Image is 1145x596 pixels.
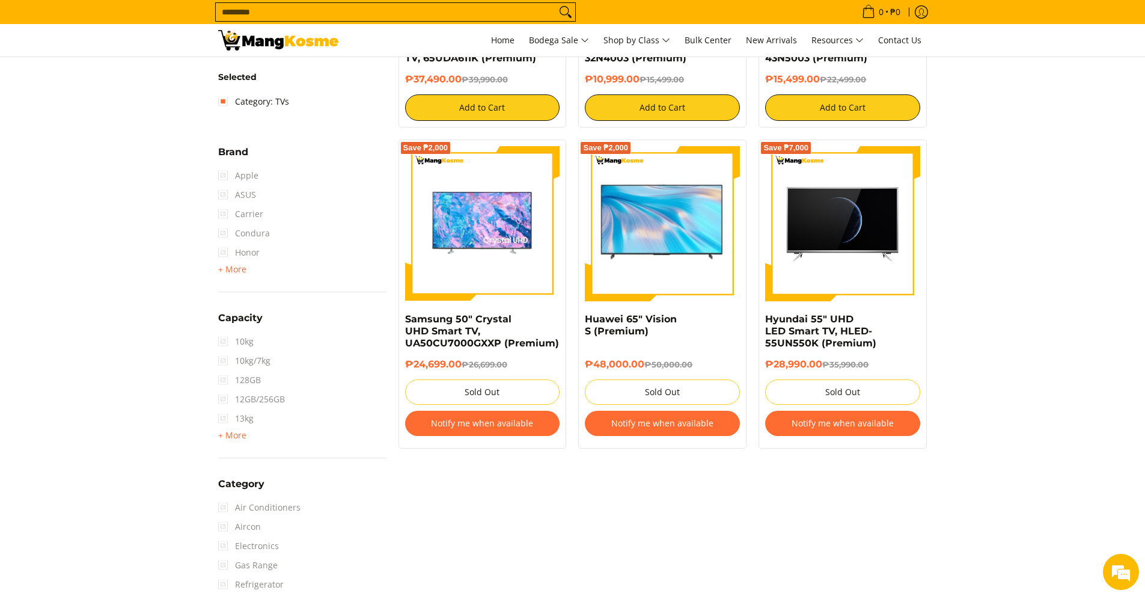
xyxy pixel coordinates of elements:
[585,40,692,64] a: Samsung 32" LED TV, 32N4003 (Premium)
[585,313,677,337] a: Huawei 65" Vision S (Premium)
[765,379,920,405] button: Sold Out
[765,73,920,85] h6: ₱15,499.00
[765,94,920,121] button: Add to Cart
[405,358,560,370] h6: ₱24,699.00
[197,6,226,35] div: Minimize live chat window
[405,40,536,64] a: Hyundai UHD 65" Smart TV, 65UDA611K (Premium)
[405,411,560,436] button: Notify me when available
[523,24,595,57] a: Bodega Sale
[858,5,904,19] span: •
[765,146,920,301] img: hyundai-ultra-hd-smart-tv-65-inch-full-view-mang-kosme
[597,24,676,57] a: Shop by Class
[529,33,589,48] span: Bodega Sale
[218,262,246,277] summary: Open
[218,431,246,440] span: + More
[888,8,902,16] span: ₱0
[644,360,692,369] del: ₱50,000.00
[765,411,920,436] button: Notify me when available
[218,409,254,428] span: 13kg
[805,24,870,57] a: Resources
[218,390,285,409] span: 12GB/256GB
[583,144,628,152] span: Save ₱2,000
[218,72,386,83] h6: Selected
[218,147,248,166] summary: Open
[462,75,508,84] del: ₱39,990.00
[218,204,263,224] span: Carrier
[585,358,740,370] h6: ₱48,000.00
[640,75,684,84] del: ₱15,499.00
[491,34,514,46] span: Home
[679,24,737,57] a: Bulk Center
[585,94,740,121] button: Add to Cart
[218,243,260,262] span: Honor
[218,479,264,498] summary: Open
[811,33,864,48] span: Resources
[218,265,246,274] span: + More
[218,428,246,443] summary: Open
[218,313,263,323] span: Capacity
[765,313,876,349] a: Hyundai 55" UHD LED Smart TV, HLED-55UN550K (Premium)
[765,358,920,370] h6: ₱28,990.00
[218,498,301,517] span: Air Conditioners
[70,152,166,273] span: We're online!
[763,144,808,152] span: Save ₱7,000
[218,351,270,370] span: 10kg/7kg
[603,33,670,48] span: Shop by Class
[6,328,229,370] textarea: Type your message and hit 'Enter'
[405,313,559,349] a: Samsung 50" Crystal UHD Smart TV, UA50CU7000GXXP (Premium)
[218,479,264,489] span: Category
[218,536,279,556] span: Electronics
[585,411,740,436] button: Notify me when available
[403,144,448,152] span: Save ₱2,000
[485,24,521,57] a: Home
[218,556,278,575] span: Gas Range
[405,379,560,405] button: Sold Out
[585,73,740,85] h6: ₱10,999.00
[585,379,740,405] button: Sold Out
[405,146,560,301] img: Samsung 50" Crystal UHD Smart TV, UA50CU7000GXXP (Premium)
[746,34,797,46] span: New Arrivals
[218,147,248,157] span: Brand
[218,166,258,185] span: Apple
[218,313,263,332] summary: Open
[405,73,560,85] h6: ₱37,490.00
[878,34,921,46] span: Contact Us
[820,75,866,84] del: ₱22,499.00
[822,360,869,369] del: ₱35,990.00
[877,8,885,16] span: 0
[218,224,270,243] span: Condura
[685,34,731,46] span: Bulk Center
[740,24,803,57] a: New Arrivals
[405,94,560,121] button: Add to Cart
[218,575,284,594] span: Refrigerator
[462,360,507,369] del: ₱26,699.00
[765,40,873,64] a: Samsung 43" LED TV, 43N5003 (Premium)
[63,67,202,83] div: Chat with us now
[872,24,927,57] a: Contact Us
[218,517,261,536] span: Aircon
[218,30,338,51] img: All Products - Home Appliances Warehouse Sale l Mang Kosme | Page 3
[218,92,289,111] a: Category: TVs
[218,185,256,204] span: ASUS
[585,153,740,295] img: huawei-s-65-inch-4k-lcd-display-tv-full-view-mang-kosme
[350,24,927,57] nav: Main Menu
[556,3,575,21] button: Search
[218,332,254,351] span: 10kg
[218,370,261,390] span: 128GB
